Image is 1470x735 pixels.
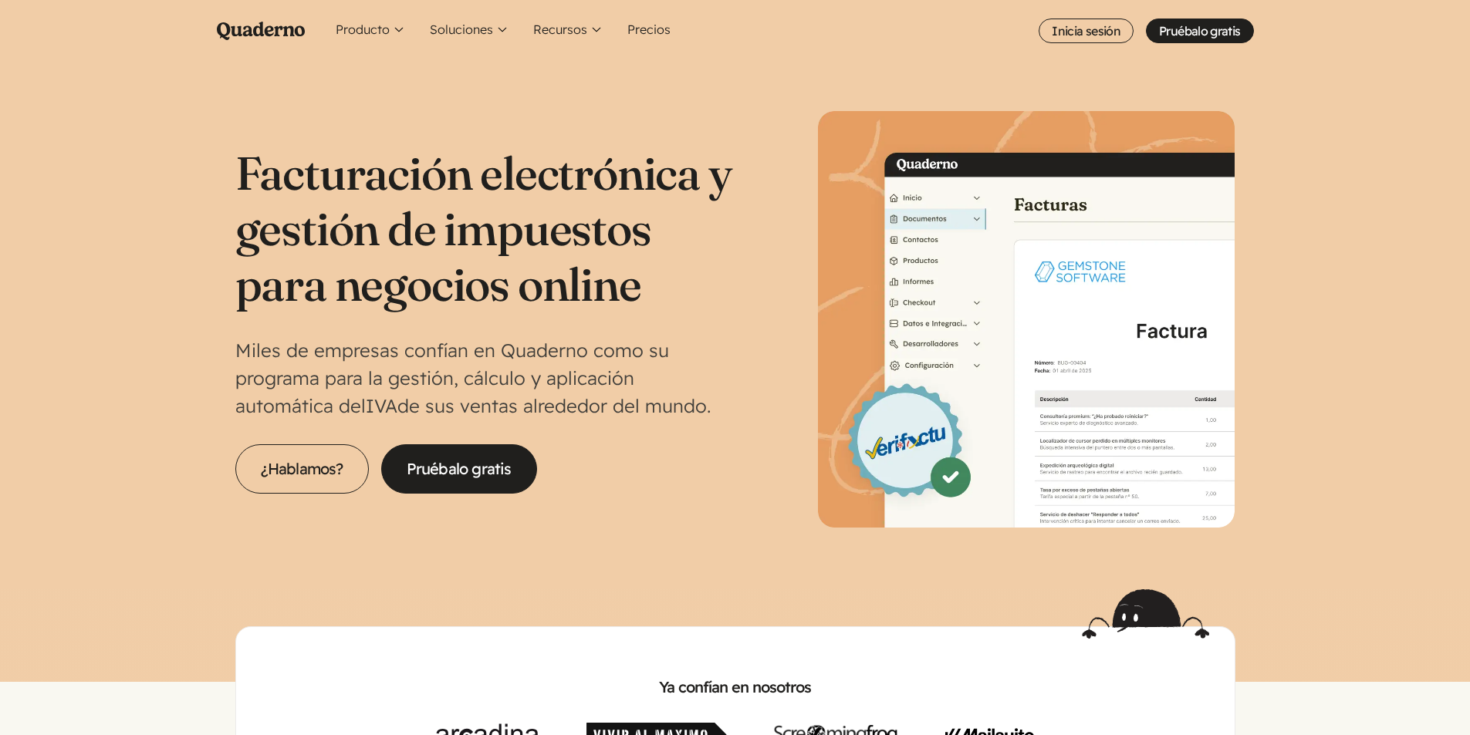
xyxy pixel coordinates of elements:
h2: Ya confían en nosotros [261,676,1210,698]
p: Miles de empresas confían en Quaderno como su programa para la gestión, cálculo y aplicación auto... [235,336,735,420]
img: Interfaz de Quaderno mostrando la página Factura con el distintivo Verifactu [818,111,1235,528]
a: Pruébalo gratis [1146,19,1253,43]
a: Inicia sesión [1039,19,1134,43]
a: ¿Hablamos? [235,444,369,494]
h1: Facturación electrónica y gestión de impuestos para negocios online [235,145,735,312]
abbr: Impuesto sobre el Valor Añadido [366,394,397,417]
a: Pruébalo gratis [381,444,537,494]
